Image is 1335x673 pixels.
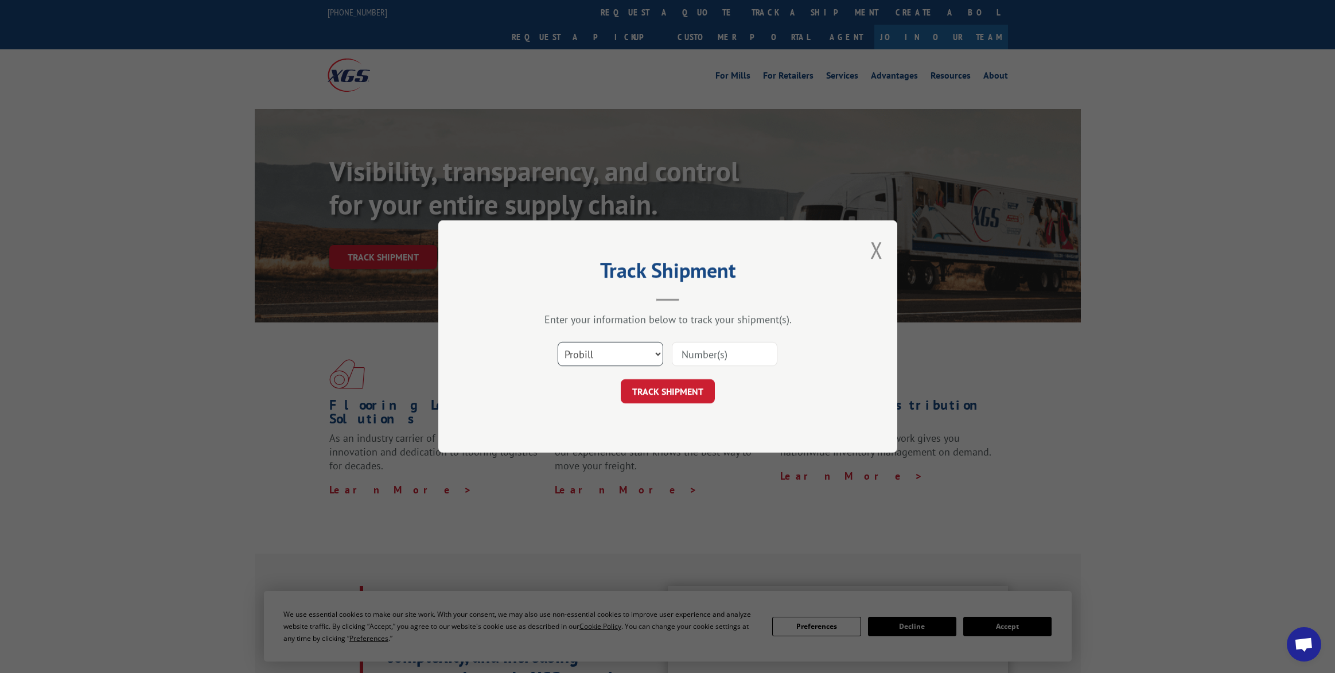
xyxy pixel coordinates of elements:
[496,313,840,326] div: Enter your information below to track your shipment(s).
[672,342,777,366] input: Number(s)
[621,379,715,403] button: TRACK SHIPMENT
[1287,627,1321,662] a: Open chat
[870,235,883,265] button: Close modal
[496,262,840,284] h2: Track Shipment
